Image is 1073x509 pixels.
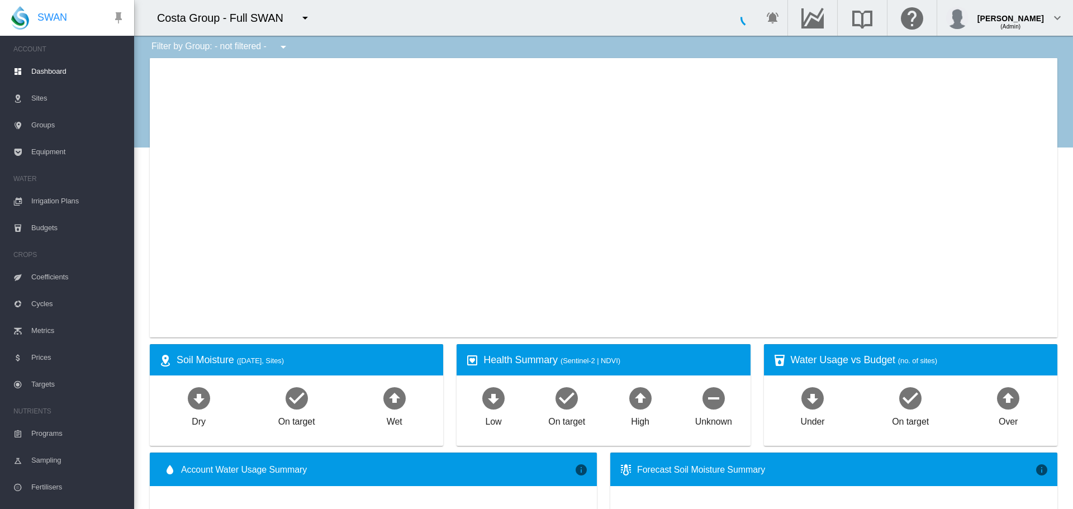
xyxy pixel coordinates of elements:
span: Coefficients [31,264,125,291]
span: Irrigation Plans [31,188,125,215]
button: icon-menu-down [272,36,295,58]
md-icon: icon-arrow-down-bold-circle [799,384,826,411]
span: Groups [31,112,125,139]
md-icon: icon-checkbox-marked-circle [283,384,310,411]
md-icon: icon-checkbox-marked-circle [897,384,924,411]
div: Over [999,411,1018,428]
md-icon: Click here for help [899,11,925,25]
div: Soil Moisture [177,353,434,367]
div: Water Usage vs Budget [791,353,1048,367]
md-icon: icon-checkbox-marked-circle [553,384,580,411]
span: Metrics [31,317,125,344]
img: profile.jpg [946,7,968,29]
div: On target [278,411,315,428]
span: Fertilisers [31,474,125,501]
span: ACCOUNT [13,40,125,58]
span: Dashboard [31,58,125,85]
span: Targets [31,371,125,398]
md-icon: icon-arrow-up-bold-circle [627,384,654,411]
md-icon: icon-minus-circle [700,384,727,411]
span: (Sentinel-2 | NDVI) [561,356,620,365]
md-icon: icon-information [575,463,588,477]
span: Account Water Usage Summary [181,464,575,476]
span: Sampling [31,447,125,474]
md-icon: icon-chevron-down [1051,11,1064,25]
div: High [631,411,649,428]
span: Budgets [31,215,125,241]
span: SWAN [37,11,67,25]
div: Dry [192,411,206,428]
div: Costa Group - Full SWAN [157,10,293,26]
md-icon: icon-thermometer-lines [619,463,633,477]
button: icon-menu-down [294,7,316,29]
span: Programs [31,420,125,447]
md-icon: icon-arrow-up-bold-circle [995,384,1022,411]
div: Low [485,411,501,428]
span: Equipment [31,139,125,165]
div: On target [548,411,585,428]
span: CROPS [13,246,125,264]
md-icon: icon-heart-box-outline [466,354,479,367]
div: Wet [387,411,402,428]
span: NUTRIENTS [13,402,125,420]
span: (Admin) [1000,23,1020,30]
md-icon: icon-water [163,463,177,477]
span: Prices [31,344,125,371]
md-icon: icon-bell-ring [766,11,780,25]
div: Unknown [695,411,732,428]
md-icon: icon-map-marker-radius [159,354,172,367]
md-icon: icon-arrow-down-bold-circle [480,384,507,411]
div: [PERSON_NAME] [977,8,1044,20]
div: Filter by Group: - not filtered - [143,36,298,58]
md-icon: Search the knowledge base [849,11,876,25]
span: (no. of sites) [898,356,937,365]
md-icon: icon-menu-down [298,11,312,25]
span: ([DATE], Sites) [237,356,284,365]
span: Cycles [31,291,125,317]
div: On target [892,411,929,428]
span: WATER [13,170,125,188]
md-icon: icon-information [1035,463,1048,477]
span: Sites [31,85,125,112]
img: SWAN-Landscape-Logo-Colour-drop.png [11,6,29,30]
div: Under [801,411,825,428]
md-icon: icon-arrow-up-bold-circle [381,384,408,411]
md-icon: icon-pin [112,11,125,25]
div: Health Summary [483,353,741,367]
md-icon: icon-menu-down [277,40,290,54]
md-icon: icon-arrow-down-bold-circle [186,384,212,411]
md-icon: icon-cup-water [773,354,786,367]
md-icon: Go to the Data Hub [799,11,826,25]
div: Forecast Soil Moisture Summary [637,464,1035,476]
button: icon-bell-ring [762,7,784,29]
